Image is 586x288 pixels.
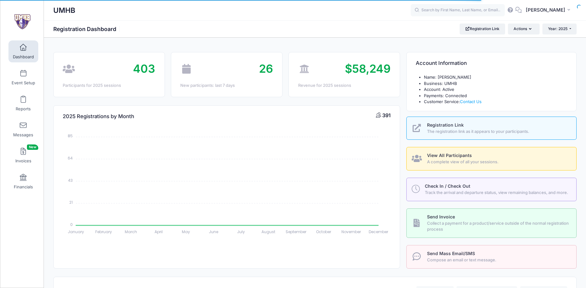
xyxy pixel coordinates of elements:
a: Contact Us [460,99,482,104]
a: Event Setup [8,66,38,88]
tspan: 64 [68,155,73,161]
span: View All Participants [427,153,472,158]
a: Financials [8,170,38,192]
a: Registration Link [460,24,505,34]
h4: 2025 Registrations by Month [63,107,134,125]
span: New [27,144,38,150]
tspan: July [237,229,245,234]
tspan: November [341,229,361,234]
a: Dashboard [8,40,38,62]
span: A complete view of all your sessions. [427,159,569,165]
span: Dashboard [13,54,34,60]
div: New participants: last 7 days [180,82,273,89]
li: Name: [PERSON_NAME] [424,74,567,81]
li: Payments: Connected [424,93,567,99]
span: 26 [259,62,273,76]
span: Registration Link [427,122,464,128]
a: View All Participants A complete view of all your sessions. [406,147,577,170]
tspan: December [369,229,389,234]
span: Compose an email or text message. [427,257,569,263]
a: Registration Link The registration link as it appears to your participants. [406,117,577,140]
tspan: February [95,229,112,234]
tspan: 43 [68,177,73,183]
h1: Registration Dashboard [53,26,122,32]
span: Track the arrival and departure status, view remaining balances, and more. [425,190,569,196]
a: InvoicesNew [8,144,38,166]
div: Participants for 2025 sessions [63,82,155,89]
li: Customer Service: [424,99,567,105]
span: 391 [382,112,391,118]
tspan: 21 [70,200,73,205]
span: Event Setup [12,80,35,86]
tspan: 0 [71,222,73,227]
span: Messages [13,132,33,138]
a: Send Invoice Collect a payment for a product/service outside of the normal registration process [406,208,577,238]
tspan: October [316,229,331,234]
span: Invoices [15,158,31,164]
tspan: May [182,229,190,234]
button: Year: 2025 [542,24,577,34]
img: UMHB [11,10,34,33]
span: Check In / Check Out [425,183,470,189]
a: Check In / Check Out Track the arrival and departure status, view remaining balances, and more. [406,178,577,201]
tspan: March [125,229,137,234]
li: Account: Active [424,86,567,93]
span: Send Invoice [427,214,455,219]
li: Business: UMHB [424,81,567,87]
tspan: August [262,229,276,234]
span: 403 [133,62,155,76]
span: Send Mass Email/SMS [427,251,475,256]
a: Reports [8,92,38,114]
span: Year: 2025 [548,26,568,31]
h1: UMHB [53,3,75,18]
a: Send Mass Email/SMS Compose an email or text message. [406,245,577,269]
div: Revenue for 2025 sessions [298,82,391,89]
span: Collect a payment for a product/service outside of the normal registration process [427,220,569,233]
tspan: January [68,229,84,234]
span: Reports [16,106,31,112]
span: Financials [14,184,33,190]
h4: Account Information [416,55,467,72]
a: Messages [8,118,38,140]
tspan: June [209,229,218,234]
input: Search by First Name, Last Name, or Email... [411,4,505,17]
a: UMHB [0,7,44,36]
button: [PERSON_NAME] [522,3,577,18]
span: The registration link as it appears to your participants. [427,128,569,135]
tspan: 85 [68,133,73,139]
span: [PERSON_NAME] [526,7,565,13]
tspan: April [155,229,163,234]
span: $58,249 [345,62,391,76]
button: Actions [508,24,539,34]
tspan: September [286,229,307,234]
